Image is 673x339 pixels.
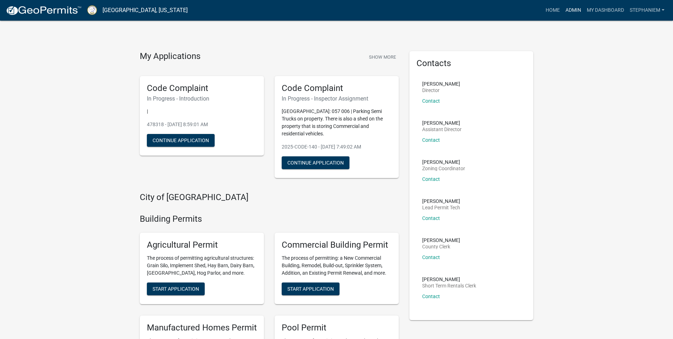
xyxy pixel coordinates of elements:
a: Contact [422,98,440,104]
span: Start Application [153,286,199,291]
p: County Clerk [422,244,460,249]
button: Show More [366,51,399,63]
p: [PERSON_NAME] [422,120,462,125]
p: [GEOGRAPHIC_DATA]: 057 006 | Parking Semi Trucks on property. There is also a shed on the propert... [282,108,392,138]
p: Lead Permit Tech [422,205,460,210]
h4: Building Permits [140,214,399,224]
p: | [147,108,257,115]
a: Home [543,4,563,17]
h5: Pool Permit [282,323,392,333]
a: [GEOGRAPHIC_DATA], [US_STATE] [103,4,188,16]
h5: Code Complaint [147,83,257,93]
img: Putnam County, Georgia [87,5,97,15]
h5: Contacts [417,58,526,69]
p: The process of permitting agricultural structures: Grain Silo, Implement Shed, Hay Barn, Dairy Ba... [147,254,257,277]
a: Contact [422,176,440,182]
span: Start Application [287,286,334,291]
h5: Commercial Building Permit [282,240,392,250]
h5: Agricultural Permit [147,240,257,250]
button: Continue Application [147,134,215,147]
a: Contact [422,215,440,221]
button: Start Application [147,282,205,295]
p: [PERSON_NAME] [422,199,460,204]
a: Contact [422,137,440,143]
p: 2025-CODE-140 - [DATE] 7:49:02 AM [282,143,392,151]
h5: Code Complaint [282,83,392,93]
p: Director [422,88,460,93]
a: My Dashboard [584,4,627,17]
button: Start Application [282,282,340,295]
h6: In Progress - Inspector Assignment [282,95,392,102]
a: StephanieM [627,4,667,17]
p: [PERSON_NAME] [422,81,460,86]
h6: In Progress - Introduction [147,95,257,102]
button: Continue Application [282,156,349,169]
h4: City of [GEOGRAPHIC_DATA] [140,192,399,203]
p: [PERSON_NAME] [422,277,476,282]
a: Admin [563,4,584,17]
p: Short Term Rentals Clerk [422,283,476,288]
p: Assistant Director [422,127,462,132]
p: 478318 - [DATE] 8:59:01 AM [147,121,257,128]
p: [PERSON_NAME] [422,160,465,165]
a: Contact [422,254,440,260]
p: Zoning Coordinator [422,166,465,171]
p: [PERSON_NAME] [422,238,460,243]
p: The process of permitting: a New Commercial Building, Remodel, Build-out, Sprinkler System, Addit... [282,254,392,277]
a: Contact [422,294,440,299]
h4: My Applications [140,51,200,62]
h5: Manufactured Homes Permit [147,323,257,333]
